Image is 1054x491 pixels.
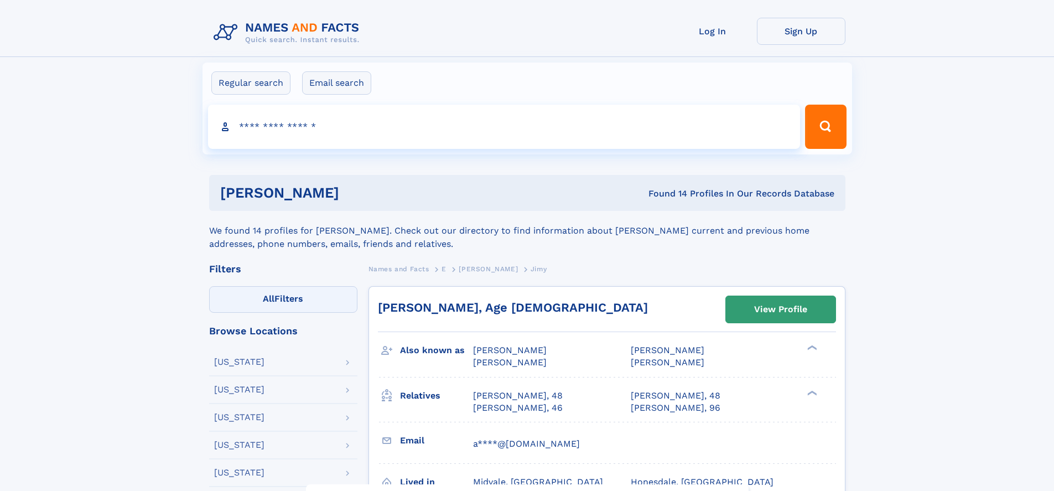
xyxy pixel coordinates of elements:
[302,71,371,95] label: Email search
[209,264,357,274] div: Filters
[400,341,473,360] h3: Also known as
[208,105,801,149] input: search input
[668,18,757,45] a: Log In
[442,265,446,273] span: E
[473,402,563,414] a: [PERSON_NAME], 46
[473,357,547,368] span: [PERSON_NAME]
[473,390,563,402] a: [PERSON_NAME], 48
[209,286,357,313] label: Filters
[442,262,446,276] a: E
[473,345,547,355] span: [PERSON_NAME]
[754,297,807,322] div: View Profile
[368,262,429,276] a: Names and Facts
[726,296,835,323] a: View Profile
[459,265,518,273] span: [PERSON_NAME]
[400,431,473,450] h3: Email
[214,358,264,366] div: [US_STATE]
[804,344,818,352] div: ❯
[631,402,720,414] a: [PERSON_NAME], 96
[209,211,845,251] div: We found 14 profiles for [PERSON_NAME]. Check out our directory to find information about [PERSON...
[631,390,720,402] a: [PERSON_NAME], 48
[459,262,518,276] a: [PERSON_NAME]
[214,385,264,394] div: [US_STATE]
[214,413,264,422] div: [US_STATE]
[214,468,264,477] div: [US_STATE]
[400,386,473,405] h3: Relatives
[209,18,368,48] img: Logo Names and Facts
[631,477,773,487] span: Honesdale, [GEOGRAPHIC_DATA]
[378,301,648,314] a: [PERSON_NAME], Age [DEMOGRAPHIC_DATA]
[211,71,290,95] label: Regular search
[804,389,818,396] div: ❯
[263,293,274,304] span: All
[214,441,264,449] div: [US_STATE]
[494,188,834,200] div: Found 14 Profiles In Our Records Database
[631,357,704,368] span: [PERSON_NAME]
[209,326,357,336] div: Browse Locations
[631,345,704,355] span: [PERSON_NAME]
[220,186,494,200] h1: [PERSON_NAME]
[531,265,547,273] span: Jimy
[757,18,845,45] a: Sign Up
[473,477,603,487] span: Midvale, [GEOGRAPHIC_DATA]
[805,105,846,149] button: Search Button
